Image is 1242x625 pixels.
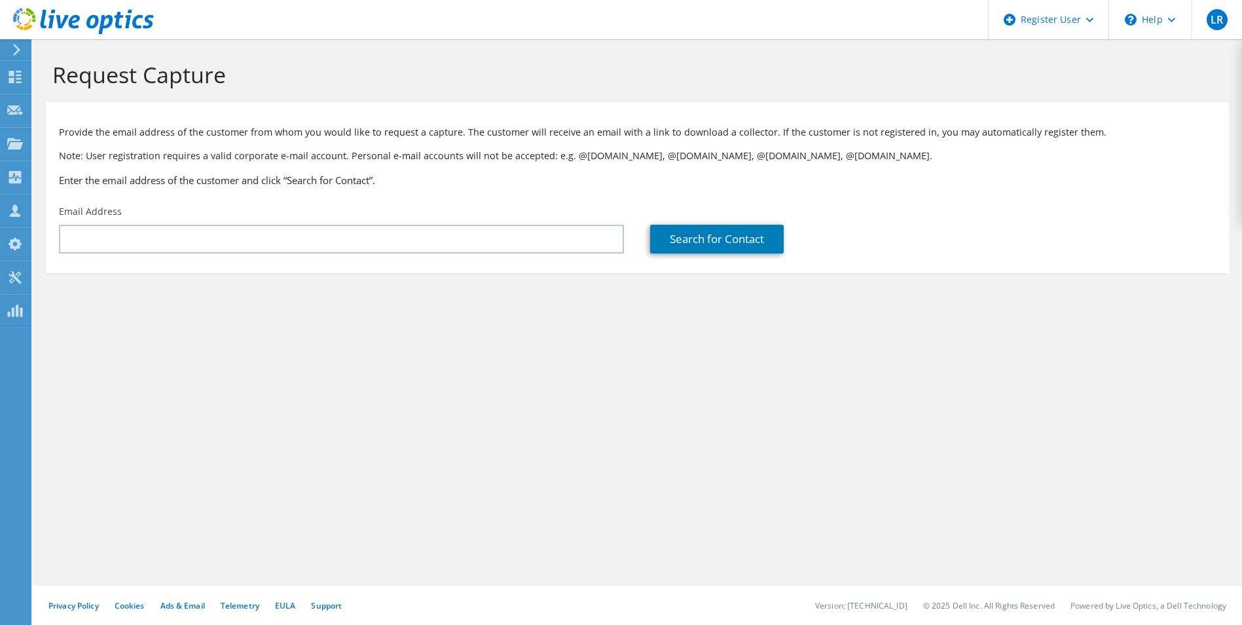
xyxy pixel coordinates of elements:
p: Note: User registration requires a valid corporate e-mail account. Personal e-mail accounts will ... [59,149,1216,163]
a: Privacy Policy [48,600,99,611]
li: © 2025 Dell Inc. All Rights Reserved [923,600,1055,611]
a: EULA [275,600,295,611]
a: Telemetry [221,600,259,611]
li: Powered by Live Optics, a Dell Technology [1070,600,1226,611]
h1: Request Capture [52,61,1216,88]
li: Version: [TECHNICAL_ID] [815,600,907,611]
a: Support [311,600,342,611]
h3: Enter the email address of the customer and click “Search for Contact”. [59,173,1216,187]
label: Email Address [59,205,122,218]
p: Provide the email address of the customer from whom you would like to request a capture. The cust... [59,125,1216,140]
svg: \n [1125,14,1137,26]
a: Search for Contact [650,225,784,254]
a: Cookies [115,600,145,611]
a: Ads & Email [160,600,205,611]
span: LR [1207,9,1228,30]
